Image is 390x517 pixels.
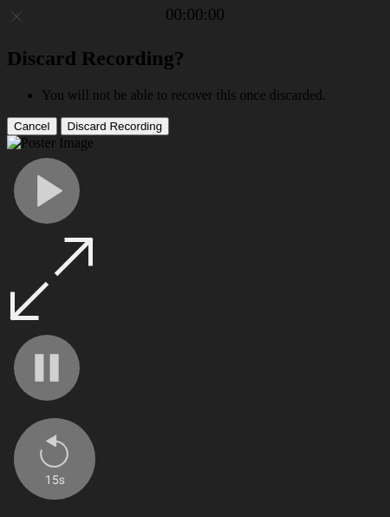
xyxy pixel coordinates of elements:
a: 00:00:00 [166,5,224,24]
img: Poster Image [7,135,94,151]
button: Discard Recording [61,117,170,135]
li: You will not be able to recover this once discarded. [42,88,383,103]
button: Cancel [7,117,57,135]
h2: Discard Recording? [7,47,383,70]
